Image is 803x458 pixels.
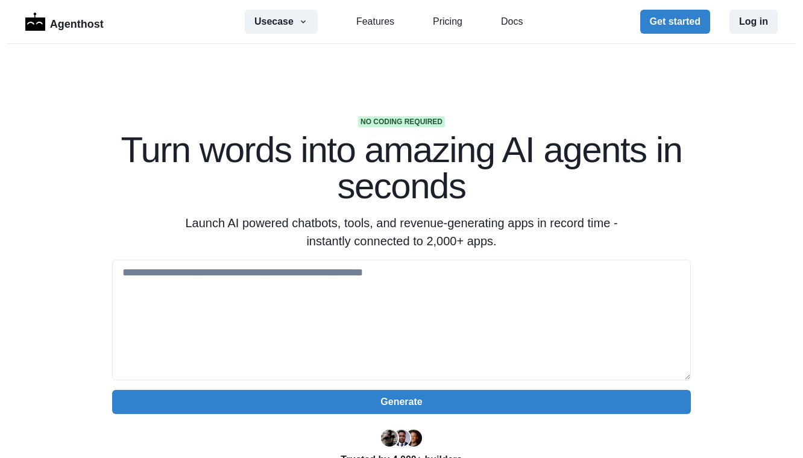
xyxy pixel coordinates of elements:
[170,214,633,250] p: Launch AI powered chatbots, tools, and revenue-generating apps in record time - instantly connect...
[356,14,394,29] a: Features
[112,390,691,414] button: Generate
[433,14,462,29] a: Pricing
[245,10,318,34] button: Usecase
[25,11,104,33] a: LogoAgenthost
[381,430,398,447] img: Ryan Florence
[25,13,45,31] img: Logo
[501,14,523,29] a: Docs
[358,116,445,127] span: No coding required
[405,430,422,447] img: Kent Dodds
[640,10,710,34] button: Get started
[393,430,410,447] img: Segun Adebayo
[50,11,104,33] p: Agenthost
[112,132,691,204] h1: Turn words into amazing AI agents in seconds
[729,10,778,34] button: Log in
